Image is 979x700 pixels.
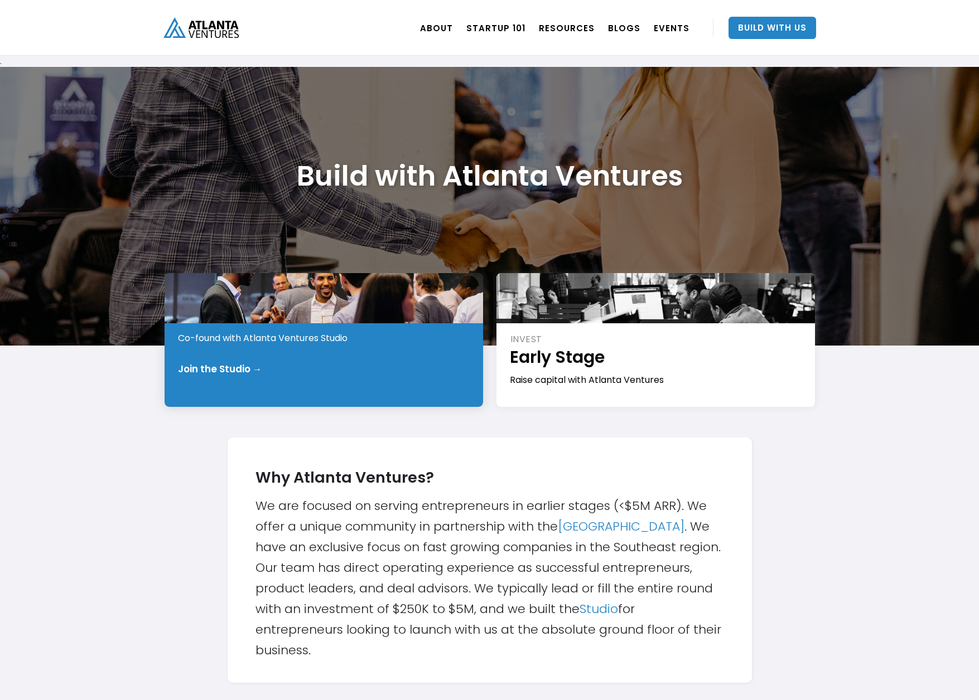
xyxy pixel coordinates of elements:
div: Co-found with Atlanta Ventures Studio [178,332,471,344]
a: INVESTEarly StageRaise capital with Atlanta Ventures [496,273,815,407]
h1: Early Stage [510,346,803,368]
div: Join the Studio → [178,363,262,375]
div: INVEST [510,333,803,346]
a: STARTPre-IdeaCo-found with Atlanta Ventures StudioJoin the Studio → [165,273,483,407]
h1: Build with Atlanta Ventures [297,159,683,193]
a: Startup 101 [466,12,525,43]
a: Build With Us [729,17,816,39]
h1: Pre-Idea [178,304,471,327]
a: [GEOGRAPHIC_DATA] [558,518,684,535]
a: RESOURCES [539,12,595,43]
div: Raise capital with Atlanta Ventures [510,374,803,386]
div: We are focused on serving entrepreneurs in earlier stages (<$5M ARR). We offer a unique community... [255,460,724,660]
strong: Why Atlanta Ventures? [255,467,434,488]
a: BLOGS [608,12,640,43]
a: ABOUT [420,12,453,43]
a: Studio [580,600,618,618]
a: EVENTS [654,12,689,43]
